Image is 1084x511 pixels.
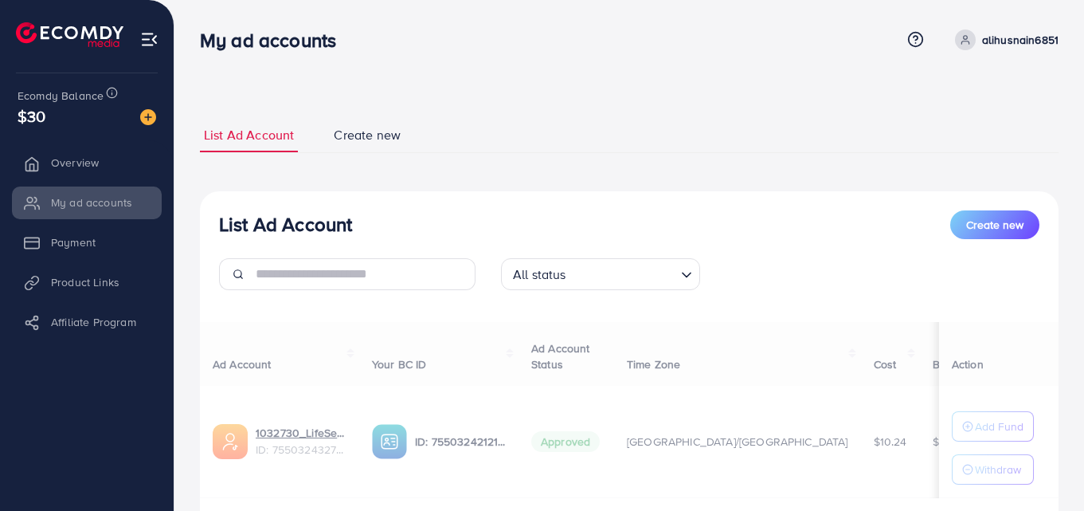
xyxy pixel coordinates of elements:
h3: My ad accounts [200,29,349,52]
span: All status [510,263,569,286]
h3: List Ad Account [219,213,352,236]
img: logo [16,22,123,47]
span: List Ad Account [204,126,294,144]
span: Ecomdy Balance [18,88,104,104]
p: alihusnain6851 [982,30,1059,49]
button: Create new [950,210,1039,239]
span: Create new [334,126,401,144]
span: $30 [18,104,45,128]
a: alihusnain6851 [949,29,1059,50]
div: Search for option [501,258,700,290]
input: Search for option [571,260,675,286]
img: menu [140,30,158,49]
span: Create new [966,217,1023,233]
img: image [140,109,156,125]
